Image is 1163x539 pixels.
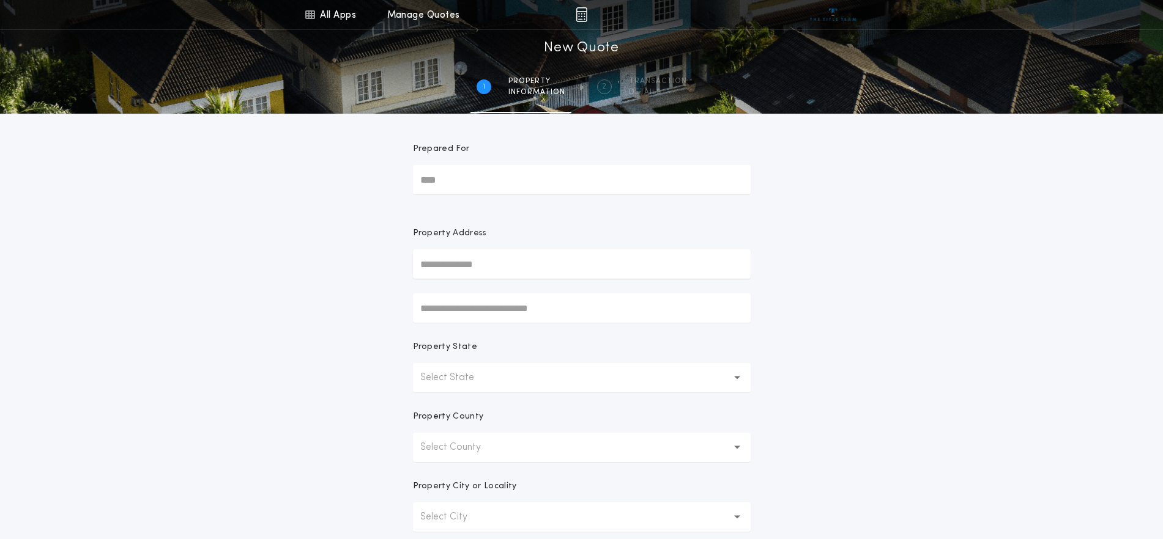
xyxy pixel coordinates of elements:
[544,38,619,58] h1: New Quote
[508,76,565,86] span: Property
[629,87,687,97] span: details
[420,510,487,524] p: Select City
[413,411,484,423] p: Property County
[420,440,500,455] p: Select County
[413,143,470,155] p: Prepared For
[413,227,751,240] p: Property Address
[576,7,587,22] img: img
[413,433,751,462] button: Select County
[602,82,606,92] h2: 2
[483,82,485,92] h2: 1
[413,480,517,493] p: Property City or Locality
[413,165,751,194] input: Prepared For
[629,76,687,86] span: Transaction
[413,341,477,353] p: Property State
[413,502,751,532] button: Select City
[508,87,565,97] span: information
[413,363,751,392] button: Select State
[810,9,856,21] img: vs-icon
[420,370,494,385] p: Select State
